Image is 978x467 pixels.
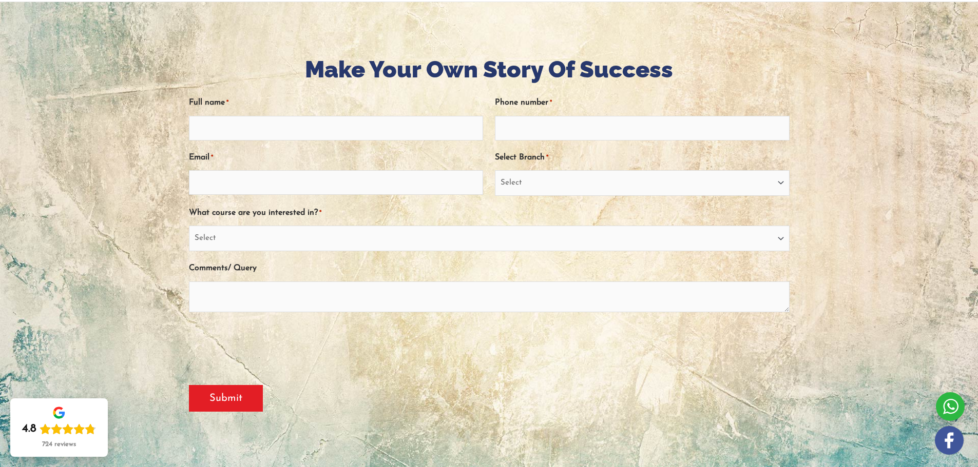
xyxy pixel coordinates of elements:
[22,422,96,436] div: Rating: 4.8 out of 5
[42,440,76,449] div: 724 reviews
[189,385,263,412] input: Submit
[189,94,228,111] label: Full name
[495,149,548,166] label: Select Branch
[189,327,345,367] iframe: reCAPTCHA
[935,426,964,455] img: white-facebook.png
[22,422,36,436] div: 4.8
[495,94,552,111] label: Phone number
[189,53,790,86] h1: Make Your Own Story Of Success
[189,260,257,277] label: Comments/ Query
[189,205,321,221] label: What course are you interested in?
[189,149,213,166] label: Email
